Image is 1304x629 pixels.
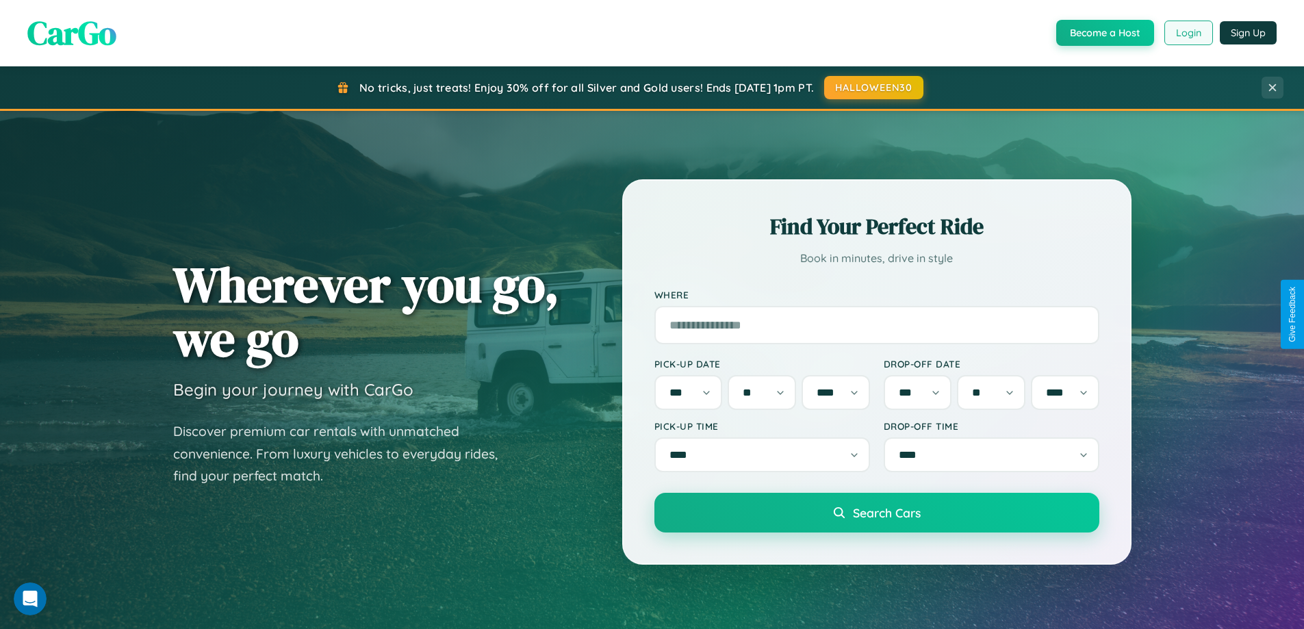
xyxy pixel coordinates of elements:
[173,420,515,487] p: Discover premium car rentals with unmatched convenience. From luxury vehicles to everyday rides, ...
[27,10,116,55] span: CarGo
[654,420,870,432] label: Pick-up Time
[654,358,870,370] label: Pick-up Date
[1220,21,1277,44] button: Sign Up
[173,379,413,400] h3: Begin your journey with CarGo
[654,289,1099,300] label: Where
[654,493,1099,532] button: Search Cars
[654,248,1099,268] p: Book in minutes, drive in style
[1288,287,1297,342] div: Give Feedback
[173,257,559,365] h1: Wherever you go, we go
[884,358,1099,370] label: Drop-off Date
[654,211,1099,242] h2: Find Your Perfect Ride
[14,582,47,615] iframe: Intercom live chat
[853,505,921,520] span: Search Cars
[884,420,1099,432] label: Drop-off Time
[824,76,923,99] button: HALLOWEEN30
[359,81,814,94] span: No tricks, just treats! Enjoy 30% off for all Silver and Gold users! Ends [DATE] 1pm PT.
[1056,20,1154,46] button: Become a Host
[1164,21,1213,45] button: Login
